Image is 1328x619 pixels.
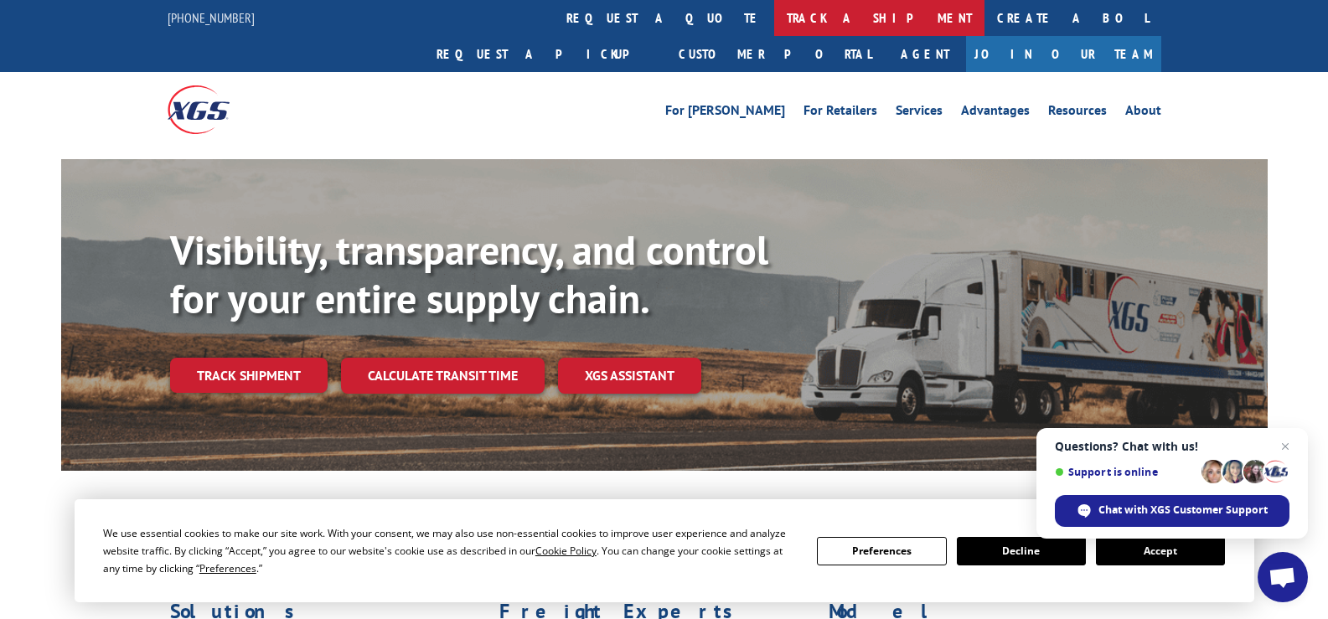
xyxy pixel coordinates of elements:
[103,524,797,577] div: We use essential cookies to make our site work. With your consent, we may also use non-essential ...
[961,104,1030,122] a: Advantages
[1275,436,1295,457] span: Close chat
[1258,552,1308,602] div: Open chat
[957,537,1086,565] button: Decline
[817,537,946,565] button: Preferences
[1048,104,1107,122] a: Resources
[168,9,255,26] a: [PHONE_NUMBER]
[884,36,966,72] a: Agent
[665,104,785,122] a: For [PERSON_NAME]
[535,544,597,558] span: Cookie Policy
[1055,440,1289,453] span: Questions? Chat with us!
[1125,104,1161,122] a: About
[1096,537,1225,565] button: Accept
[424,36,666,72] a: Request a pickup
[666,36,884,72] a: Customer Portal
[804,104,877,122] a: For Retailers
[1098,503,1268,518] span: Chat with XGS Customer Support
[199,561,256,575] span: Preferences
[1055,466,1196,478] span: Support is online
[170,358,328,393] a: Track shipment
[966,36,1161,72] a: Join Our Team
[1055,495,1289,527] div: Chat with XGS Customer Support
[170,224,768,324] b: Visibility, transparency, and control for your entire supply chain.
[341,358,545,394] a: Calculate transit time
[896,104,943,122] a: Services
[75,499,1254,602] div: Cookie Consent Prompt
[558,358,701,394] a: XGS ASSISTANT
